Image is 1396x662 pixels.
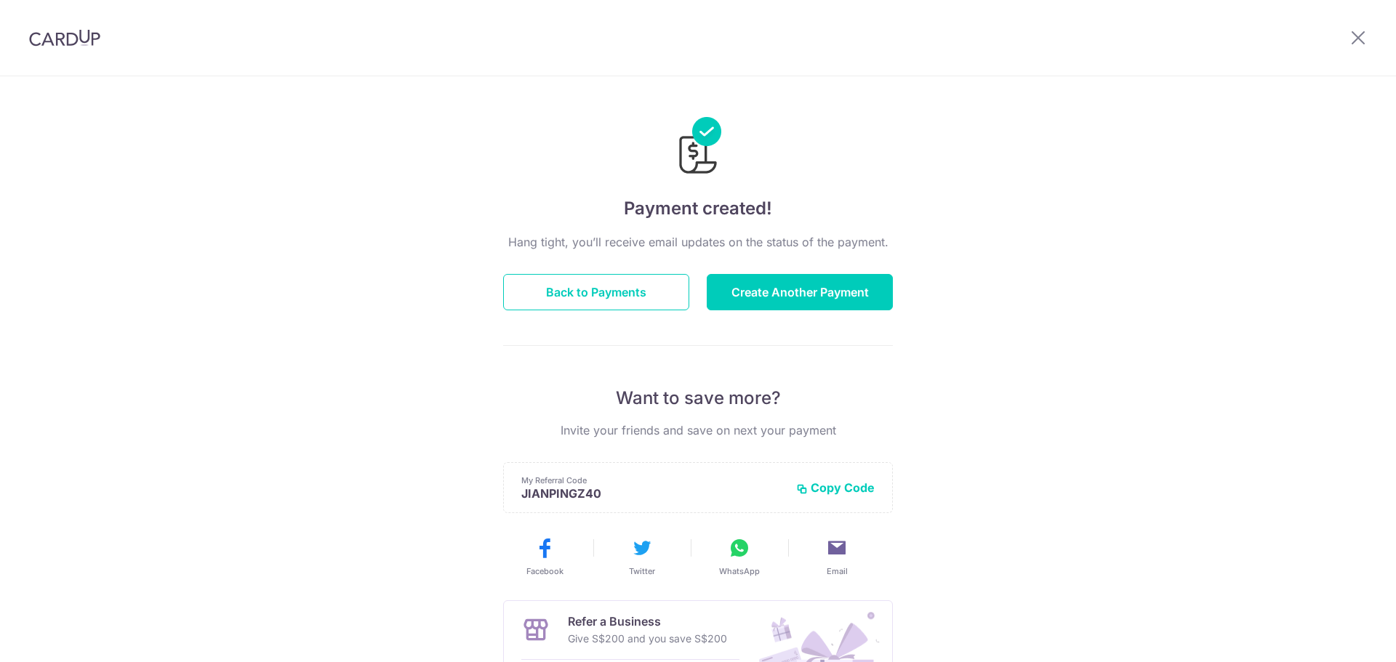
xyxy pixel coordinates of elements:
[599,536,685,577] button: Twitter
[503,195,893,222] h4: Payment created!
[629,565,655,577] span: Twitter
[503,387,893,410] p: Want to save more?
[526,565,563,577] span: Facebook
[521,486,785,501] p: JIANPINGZ40
[503,421,893,439] p: Invite your friends and save on next your payment
[502,536,587,577] button: Facebook
[503,233,893,251] p: Hang tight, you’ll receive email updates on the status of the payment.
[796,480,875,495] button: Copy Code
[521,475,785,486] p: My Referral Code
[568,630,727,647] p: Give S$200 and you save S$200
[794,536,880,577] button: Email
[568,613,727,630] p: Refer a Business
[827,565,848,577] span: Email
[29,29,100,47] img: CardUp
[503,274,689,310] button: Back to Payments
[707,274,893,310] button: Create Another Payment
[675,117,721,178] img: Payments
[697,536,782,577] button: WhatsApp
[719,565,760,577] span: WhatsApp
